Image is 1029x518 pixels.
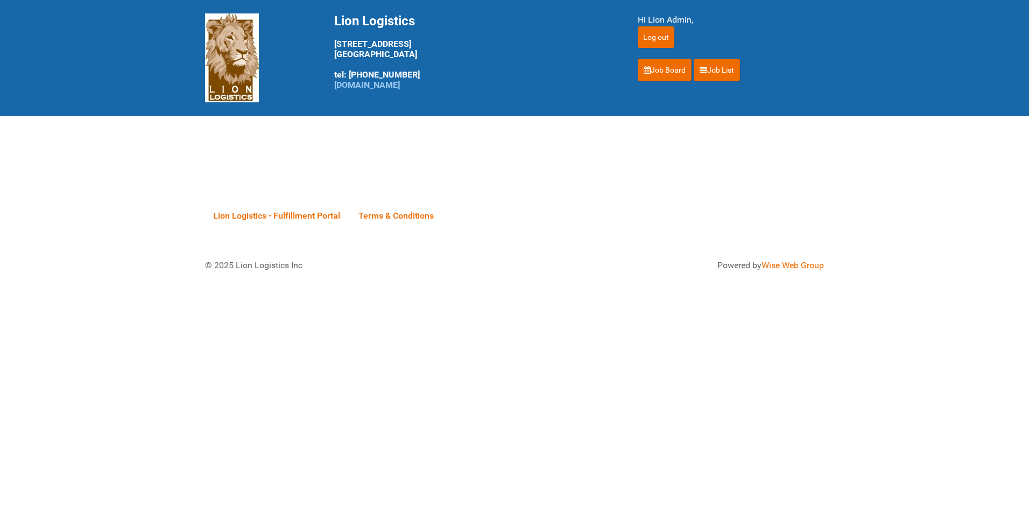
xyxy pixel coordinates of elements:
[197,251,509,280] div: © 2025 Lion Logistics Inc
[638,26,674,48] input: Log out
[334,13,611,90] div: [STREET_ADDRESS] [GEOGRAPHIC_DATA] tel: [PHONE_NUMBER]
[694,59,740,81] a: Job List
[638,13,824,26] div: Hi Lion Admin,
[334,13,415,29] span: Lion Logistics
[350,199,442,232] a: Terms & Conditions
[638,59,692,81] a: Job Board
[205,199,348,232] a: Lion Logistics - Fulfillment Portal
[528,259,824,272] div: Powered by
[762,260,824,270] a: Wise Web Group
[358,211,434,221] span: Terms & Conditions
[205,13,259,102] img: Lion Logistics
[213,211,340,221] span: Lion Logistics - Fulfillment Portal
[205,52,259,62] a: Lion Logistics
[334,80,400,90] a: [DOMAIN_NAME]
